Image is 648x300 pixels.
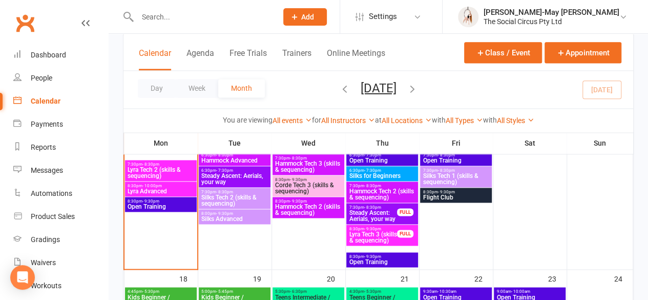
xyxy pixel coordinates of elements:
div: [PERSON_NAME]-May [PERSON_NAME] [484,8,619,17]
span: 6:30pm [348,153,415,157]
span: - 7:30pm [216,168,233,173]
span: - 7:30pm [364,153,381,157]
a: Payments [13,113,108,136]
a: Clubworx [12,10,38,36]
div: Dashboard [31,51,66,59]
div: Product Sales [31,212,75,221]
a: All Types [446,116,483,125]
button: Online Meetings [327,48,385,70]
span: Steady Ascent: Aerials, your way [348,210,397,222]
button: [DATE] [361,81,396,95]
span: - 6:30pm [290,289,307,294]
span: - 7:30pm [364,168,381,173]
th: Sun [567,132,633,154]
input: Search... [134,10,270,24]
span: Lyra Tech 3 (skills & sequencing) [348,231,397,244]
span: - 9:30pm [437,190,454,194]
span: Open Training [348,259,415,265]
span: 5:30pm [275,289,342,294]
button: Day [138,79,176,97]
button: Week [176,79,218,97]
span: 8:30pm [127,184,194,188]
strong: for [312,116,321,124]
div: People [31,74,52,82]
button: Month [218,79,265,97]
div: Messages [31,166,63,174]
a: Calendar [13,90,108,113]
button: Calendar [139,48,171,70]
span: - 5:30pm [142,289,159,294]
span: 8:30pm [275,177,342,182]
div: Open Intercom Messenger [10,265,35,290]
span: Open Training [422,294,489,300]
div: Calendar [31,97,60,105]
span: Hammock Tech 3 (skills & sequencing) [275,161,342,173]
span: 6:30pm [348,168,415,173]
span: - 10:00am [511,289,530,294]
span: Open Training [496,294,563,300]
a: All events [273,116,312,125]
span: Settings [369,5,397,28]
span: Lyra Advanced [127,188,194,194]
span: 9:00am [496,289,563,294]
span: - 8:30pm [216,190,233,194]
span: - 9:30pm [290,177,307,182]
span: 7:30pm [348,184,415,188]
a: Waivers [13,251,108,274]
th: Wed [271,132,345,154]
th: Mon [124,132,198,154]
span: Corde Tech 3 (skills & sequencing) [275,182,342,194]
span: Lyra Tech 2 (skills & sequencing) [127,167,194,179]
span: Silks Tech 1 (skills & sequencing) [422,173,489,185]
span: 5:00pm [201,289,268,294]
span: Hammock Tech 2 (skills & sequencing) [348,188,415,201]
strong: with [483,116,497,124]
span: Open Training [127,204,194,210]
span: 7:30pm [201,190,268,194]
span: 8:30pm [275,199,342,204]
span: - 8:30pm [142,162,159,167]
div: 18 [179,270,198,287]
button: Free Trials [229,48,267,70]
span: 7:30pm [422,153,489,157]
div: 23 [548,270,567,287]
span: - 8:30pm [290,156,307,161]
span: 8:30pm [348,227,397,231]
span: Hammock Advanced [201,157,268,164]
div: 19 [253,270,271,287]
span: 4:45pm [127,289,194,294]
span: 7:30pm [275,156,342,161]
button: Class / Event [464,42,542,63]
span: 6:30pm [201,168,268,173]
span: 8:30pm [422,190,489,194]
div: The Social Circus Pty Ltd [484,17,619,26]
a: Reports [13,136,108,159]
a: All Instructors [321,116,375,125]
div: 21 [401,270,419,287]
div: Workouts [31,282,61,290]
strong: with [432,116,446,124]
span: Open Training [348,157,415,164]
span: 7:30pm [348,205,397,210]
button: Appointment [545,42,621,63]
span: 6:30pm [201,153,268,157]
span: Silks Tech 2 (skills & sequencing) [201,194,268,207]
a: All Styles [497,116,534,125]
span: - 8:30pm [437,153,454,157]
span: - 9:30pm [142,199,159,204]
img: thumb_image1735801805.png [458,7,478,27]
div: 24 [614,270,633,287]
span: - 10:30am [437,289,456,294]
a: People [13,67,108,90]
button: Trainers [282,48,311,70]
strong: You are viewing [223,116,273,124]
span: 9:30am [422,289,489,294]
span: - 5:45pm [216,289,233,294]
strong: at [375,116,382,124]
span: 4:30pm [348,289,415,294]
a: Messages [13,159,108,182]
span: Silks Advanced [201,216,268,222]
div: Waivers [31,258,56,267]
div: FULL [397,230,413,237]
span: 8:00pm [201,211,268,216]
